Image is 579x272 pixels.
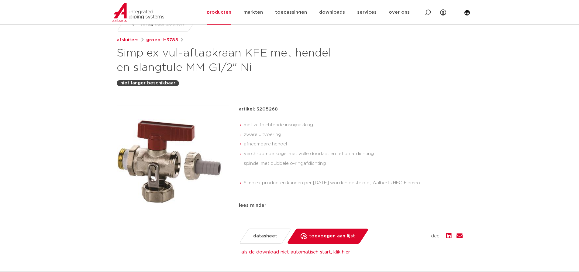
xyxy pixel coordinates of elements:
h1: Simplex vul-aftapkraan KFE met hendel en slangtule MM G1/2" Ni [117,46,345,75]
li: met zelfdichtende insnijpakking [244,120,463,130]
a: groep: H3785 [146,36,178,44]
span: toevoegen aan lijst [309,231,355,241]
li: zware uitvoering [244,130,463,140]
a: als de download niet automatisch start, klik hier [241,250,350,254]
p: artikel: 3205268 [239,106,278,113]
li: verchroomde kogel met volle doorlaat en teflon afdichting [244,149,463,159]
li: spindel met dubbele o-ringafdichting [244,159,463,178]
a: datasheet [239,229,291,244]
span: datasheet [253,231,277,241]
a: afsluiters [117,36,139,44]
img: Product Image for Simplex vul-aftapkraan KFE met hendel en slangtule MM G1/2" Ni [117,106,229,218]
span: deel: [431,233,441,240]
li: Simplex producten kunnen per [DATE] worden besteld bij Aalberts HFC-Flamco [244,178,463,188]
p: niet langer beschikbaar [120,80,175,87]
li: afneembare hendel [244,139,463,149]
div: lees minder [239,202,463,209]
